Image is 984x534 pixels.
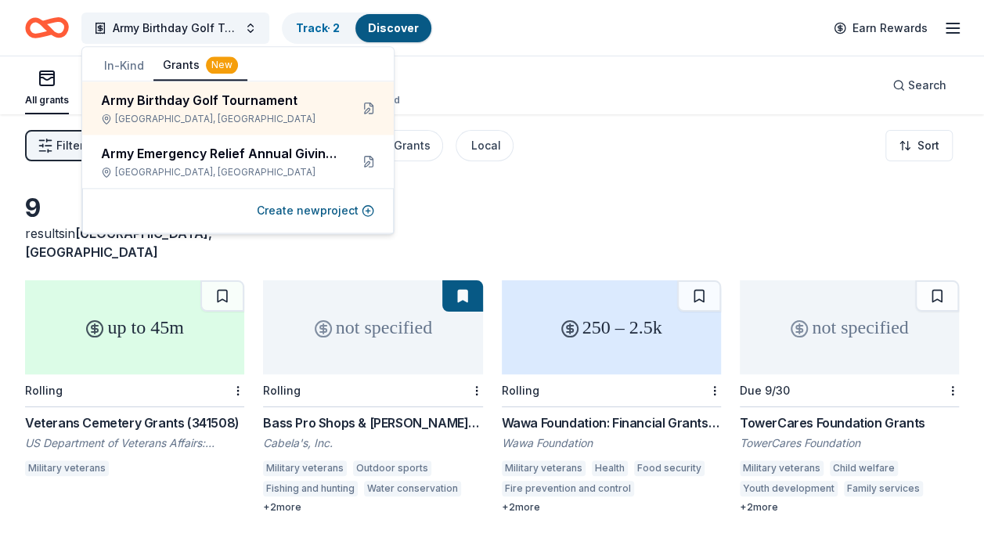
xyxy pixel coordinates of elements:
[101,113,337,125] div: [GEOGRAPHIC_DATA], [GEOGRAPHIC_DATA]
[25,193,244,224] div: 9
[592,460,628,476] div: Health
[263,481,358,496] div: Fishing and hunting
[362,136,431,155] div: CyberGrants
[346,130,443,161] button: CyberGrants
[113,19,238,38] span: Army Birthday Golf Tournament
[25,280,244,481] a: up to 45mRollingVeterans Cemetery Grants (341508)US Department of Veterans Affairs: National Ceme...
[257,201,374,220] button: Create newproject
[502,501,721,514] div: + 2 more
[917,136,939,155] span: Sort
[101,144,337,163] div: Army Emergency Relief Annual Giving Campaign
[25,130,96,161] button: Filter1
[25,435,244,451] div: US Department of Veterans Affairs: National Cemetery System
[153,51,247,81] button: Grants
[25,460,109,476] div: Military veterans
[25,9,69,46] a: Home
[885,130,953,161] button: Sort
[263,501,482,514] div: + 2 more
[25,280,244,374] div: up to 45m
[101,91,337,110] div: Army Birthday Golf Tournament
[502,413,721,432] div: Wawa Foundation: Financial Grants - Local Connection Grants (Grants less than $2,500)
[502,460,586,476] div: Military veterans
[56,136,84,155] span: Filter
[263,280,482,374] div: not specified
[263,413,482,432] div: Bass Pro Shops & [PERSON_NAME]'s Funding
[740,413,959,432] div: TowerCares Foundation Grants
[502,435,721,451] div: Wawa Foundation
[263,384,301,397] div: Rolling
[101,166,337,179] div: [GEOGRAPHIC_DATA], [GEOGRAPHIC_DATA]
[364,481,461,496] div: Water conservation
[740,481,838,496] div: Youth development
[824,14,937,42] a: Earn Rewards
[502,481,634,496] div: Fire prevention and control
[740,501,959,514] div: + 2 more
[502,280,721,374] div: 250 – 2.5k
[263,280,482,514] a: not specifiedRollingBass Pro Shops & [PERSON_NAME]'s FundingCabela's, Inc.Military veteransOutdoo...
[740,280,959,514] a: not specifiedDue 9/30TowerCares Foundation GrantsTowerCares FoundationMilitary veteransChild welf...
[282,13,433,44] button: Track· 2Discover
[95,52,153,80] button: In-Kind
[471,136,501,155] div: Local
[456,130,514,161] button: Local
[844,481,923,496] div: Family services
[740,384,790,397] div: Due 9/30
[830,460,898,476] div: Child welfare
[296,21,340,34] a: Track· 2
[25,413,244,432] div: Veterans Cemetery Grants (341508)
[25,224,244,262] div: results
[502,384,539,397] div: Rolling
[880,70,959,101] button: Search
[25,384,63,397] div: Rolling
[368,21,419,34] a: Discover
[25,94,69,106] div: All grants
[81,13,269,44] button: Army Birthday Golf Tournament
[634,460,705,476] div: Food security
[206,56,238,74] div: New
[740,435,959,451] div: TowerCares Foundation
[25,63,69,114] button: All grants
[908,76,946,95] span: Search
[740,460,824,476] div: Military veterans
[263,435,482,451] div: Cabela's, Inc.
[740,280,959,374] div: not specified
[263,460,347,476] div: Military veterans
[502,280,721,514] a: 250 – 2.5kRollingWawa Foundation: Financial Grants - Local Connection Grants (Grants less than $2...
[353,460,431,476] div: Outdoor sports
